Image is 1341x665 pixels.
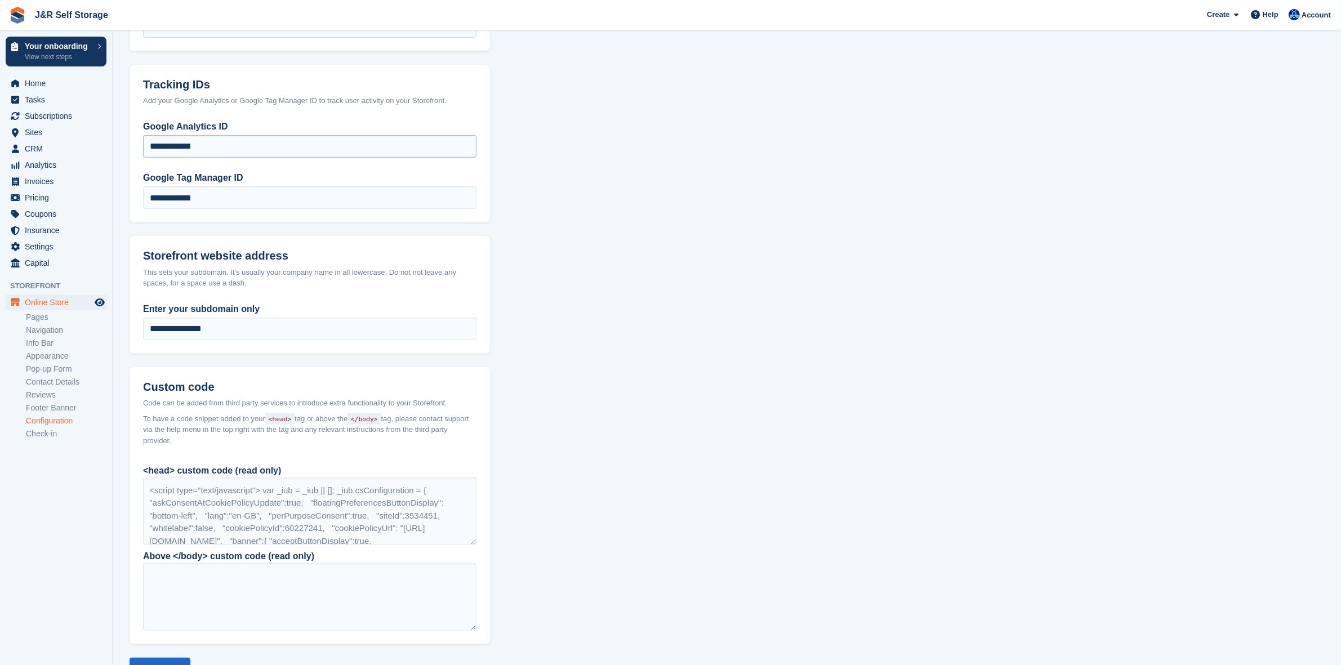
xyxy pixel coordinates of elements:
[25,141,92,157] span: CRM
[143,78,476,91] h2: Tracking IDs
[25,42,92,50] p: Your onboarding
[26,403,106,413] a: Footer Banner
[6,294,106,310] a: menu
[10,280,112,292] span: Storefront
[143,171,476,185] label: Google Tag Manager ID
[25,108,92,124] span: Subscriptions
[25,157,92,173] span: Analytics
[26,429,106,439] a: Check-in
[143,398,476,409] div: Code can be added from third party services to introduce extra functionality to your Storefront.
[30,6,113,24] a: J&R Self Storage
[25,52,92,62] p: View next steps
[143,120,476,133] label: Google Analytics ID
[26,312,106,323] a: Pages
[143,477,476,545] div: <script type="text/javascript"> var _iub = _iub || []; _iub.csConfiguration = { "askConsentAtCook...
[1302,10,1331,21] span: Account
[26,351,106,361] a: Appearance
[143,95,476,106] div: Add your Google Analytics or Google Tag Manager ID to track user activity on your Storefront.
[265,413,295,425] code: <head>
[6,255,106,271] a: menu
[26,416,106,426] a: Configuration
[26,338,106,349] a: Info Bar
[6,206,106,222] a: menu
[143,302,476,316] label: Enter your subdomain only
[26,325,106,336] a: Navigation
[25,239,92,255] span: Settings
[6,75,106,91] a: menu
[25,75,92,91] span: Home
[25,222,92,238] span: Insurance
[25,92,92,108] span: Tasks
[6,124,106,140] a: menu
[93,296,106,309] a: Preview store
[25,206,92,222] span: Coupons
[9,7,26,24] img: stora-icon-8386f47178a22dfd0bd8f6a31ec36ba5ce8667c1dd55bd0f319d3a0aa187defe.svg
[143,464,476,477] div: <head> custom code (read only)
[6,239,106,255] a: menu
[1207,9,1229,20] span: Create
[6,37,106,66] a: Your onboarding View next steps
[6,92,106,108] a: menu
[143,267,476,289] div: This sets your subdomain. It's usually your company name in all lowercase. Do not not leave any s...
[25,124,92,140] span: Sites
[143,249,476,262] h2: Storefront website address
[25,190,92,206] span: Pricing
[25,294,92,310] span: Online Store
[6,108,106,124] a: menu
[25,173,92,189] span: Invoices
[6,157,106,173] a: menu
[6,222,106,238] a: menu
[25,255,92,271] span: Capital
[26,364,106,374] a: Pop-up Form
[143,550,476,563] div: Above </body> custom code (read only)
[143,381,476,394] h2: Custom code
[26,390,106,400] a: Reviews
[6,141,106,157] a: menu
[6,173,106,189] a: menu
[26,377,106,387] a: Contact Details
[347,413,381,425] code: </body>
[1289,9,1300,20] img: Steve Revell
[6,190,106,206] a: menu
[1263,9,1278,20] span: Help
[143,413,476,447] span: To have a code snippet added to your tag or above the tag, please contact support via the help me...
